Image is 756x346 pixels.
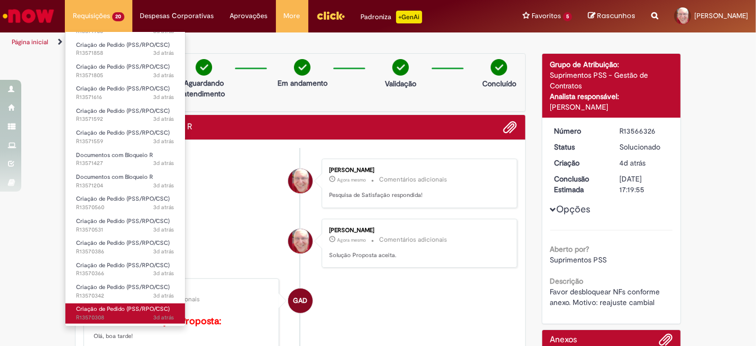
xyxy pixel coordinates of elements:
span: Agora mesmo [337,237,366,243]
img: ServiceNow [1,5,56,27]
a: Rascunhos [588,11,635,21]
div: Padroniza [361,11,422,23]
span: 5 [563,12,572,21]
span: R13571204 [76,182,174,190]
div: Fernando Cesar Ferreira [288,169,313,193]
span: Despesas Corporativas [140,11,214,21]
span: [PERSON_NAME] [694,11,748,20]
a: Aberto R13571427 : Documentos com Bloqueio R [65,150,185,169]
span: Documentos com Bloqueio R [76,151,153,159]
span: 3d atrás [153,269,174,277]
span: 3d atrás [153,292,174,300]
div: Analista responsável: [550,91,673,102]
span: 3d atrás [153,203,174,211]
span: Criação de Pedido (PSS/RPO/CSC) [76,41,170,49]
span: R13570366 [76,269,174,278]
div: [PERSON_NAME] [329,227,506,234]
button: Adicionar anexos [503,120,517,134]
span: Criação de Pedido (PSS/RPO/CSC) [76,63,170,71]
span: R13570386 [76,248,174,256]
a: Aberto R13570342 : Criação de Pedido (PSS/RPO/CSC) [65,282,185,301]
a: Aberto R13571858 : Criação de Pedido (PSS/RPO/CSC) [65,39,185,59]
div: [DATE] 17:19:55 [619,174,669,195]
span: 4d atrás [619,158,645,168]
span: 3d atrás [153,49,174,57]
p: Pesquisa de Satisfação respondida! [329,191,506,200]
ul: Trilhas de página [8,32,496,52]
span: Documentos com Bloqueio R [76,173,153,181]
span: Aprovações [230,11,268,21]
p: +GenAi [396,11,422,23]
time: 26/09/2025 16:05:29 [153,159,174,167]
span: 3d atrás [153,159,174,167]
span: 3d atrás [153,314,174,322]
dt: Status [547,142,612,152]
span: R13570560 [76,203,174,212]
time: 26/09/2025 13:09:26 [153,226,174,234]
time: 29/09/2025 09:20:03 [337,177,366,183]
span: R13571427 [76,159,174,168]
div: Solucionado [619,142,669,152]
small: Comentários adicionais [379,175,447,184]
a: Aberto R13570366 : Criação de Pedido (PSS/RPO/CSC) [65,260,185,279]
span: Favoritos [532,11,561,21]
span: 3d atrás [153,137,174,145]
a: Aberto R13571805 : Criação de Pedido (PSS/RPO/CSC) [65,61,185,81]
time: 26/09/2025 16:54:30 [153,71,174,79]
time: 25/09/2025 12:02:45 [619,158,645,168]
b: Descrição [550,276,584,286]
span: 3d atrás [153,115,174,123]
time: 29/09/2025 09:19:55 [337,237,366,243]
a: Aberto R13571559 : Criação de Pedido (PSS/RPO/CSC) [65,127,185,147]
p: Aguardando atendimento [178,78,230,99]
small: Comentários adicionais [379,235,447,244]
span: Criação de Pedido (PSS/RPO/CSC) [76,239,170,247]
img: check-circle-green.png [294,59,310,76]
span: R13571858 [76,49,174,57]
p: Em andamento [278,78,327,88]
span: 3d atrás [153,27,174,35]
time: 26/09/2025 12:06:42 [153,292,174,300]
div: 25/09/2025 12:02:45 [619,158,669,168]
span: R13571805 [76,71,174,80]
a: Aberto R13570386 : Criação de Pedido (PSS/RPO/CSC) [65,237,185,257]
img: check-circle-green.png [196,59,212,76]
span: R13571559 [76,137,174,146]
a: Página inicial [12,38,48,46]
span: R13570308 [76,314,174,322]
span: 3d atrás [153,71,174,79]
h2: Anexos [550,335,577,345]
time: 26/09/2025 13:18:06 [153,203,174,211]
p: Concluído [482,78,516,89]
span: Criação de Pedido (PSS/RPO/CSC) [76,195,170,203]
span: GAD [293,288,307,314]
a: Aberto R13570531 : Criação de Pedido (PSS/RPO/CSC) [65,216,185,235]
span: Criação de Pedido (PSS/RPO/CSC) [76,129,170,137]
span: R13570342 [76,292,174,300]
span: Rascunhos [597,11,635,21]
time: 26/09/2025 12:00:57 [153,314,174,322]
span: R13571592 [76,115,174,123]
time: 26/09/2025 16:26:37 [153,115,174,123]
div: Gabriela Alves De Souza [288,289,313,313]
span: 20 [112,12,124,21]
a: Aberto R13571204 : Documentos com Bloqueio R [65,171,185,191]
span: R13570531 [76,226,174,234]
span: Favor desbloquear NFs conforme anexo. Motivo: reajuste cambial [550,287,662,307]
time: 26/09/2025 16:29:55 [153,93,174,101]
time: 26/09/2025 17:04:57 [153,27,174,35]
div: [PERSON_NAME] [550,102,673,112]
span: Suprimentos PSS [550,255,607,265]
span: Criação de Pedido (PSS/RPO/CSC) [76,107,170,115]
span: Criação de Pedido (PSS/RPO/CSC) [76,261,170,269]
ul: Requisições [65,32,186,326]
span: Criação de Pedido (PSS/RPO/CSC) [76,305,170,313]
p: Solução Proposta aceita. [329,251,506,260]
span: More [284,11,300,21]
div: Grupo de Atribuição: [550,59,673,70]
span: 3d atrás [153,182,174,190]
span: 3d atrás [153,93,174,101]
img: click_logo_yellow_360x200.png [316,7,345,23]
img: check-circle-green.png [392,59,409,76]
span: Criação de Pedido (PSS/RPO/CSC) [76,217,170,225]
